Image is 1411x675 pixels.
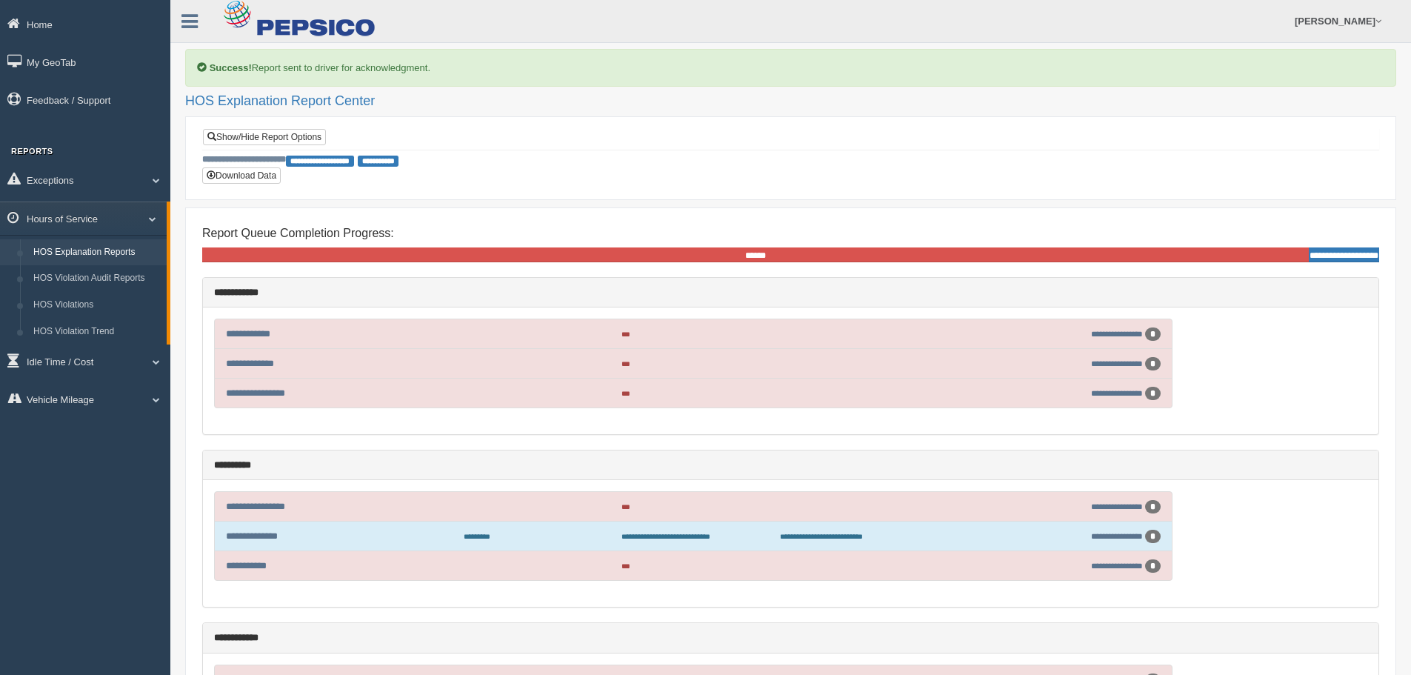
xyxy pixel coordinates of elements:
b: Success! [210,62,252,73]
a: Show/Hide Report Options [203,129,326,145]
a: HOS Explanation Reports [27,239,167,266]
div: Report sent to driver for acknowledgment. [185,49,1396,87]
button: Download Data [202,167,281,184]
a: HOS Violations [27,292,167,319]
a: HOS Violation Trend [27,319,167,345]
h4: Report Queue Completion Progress: [202,227,1379,240]
h2: HOS Explanation Report Center [185,94,1396,109]
a: HOS Violation Audit Reports [27,265,167,292]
